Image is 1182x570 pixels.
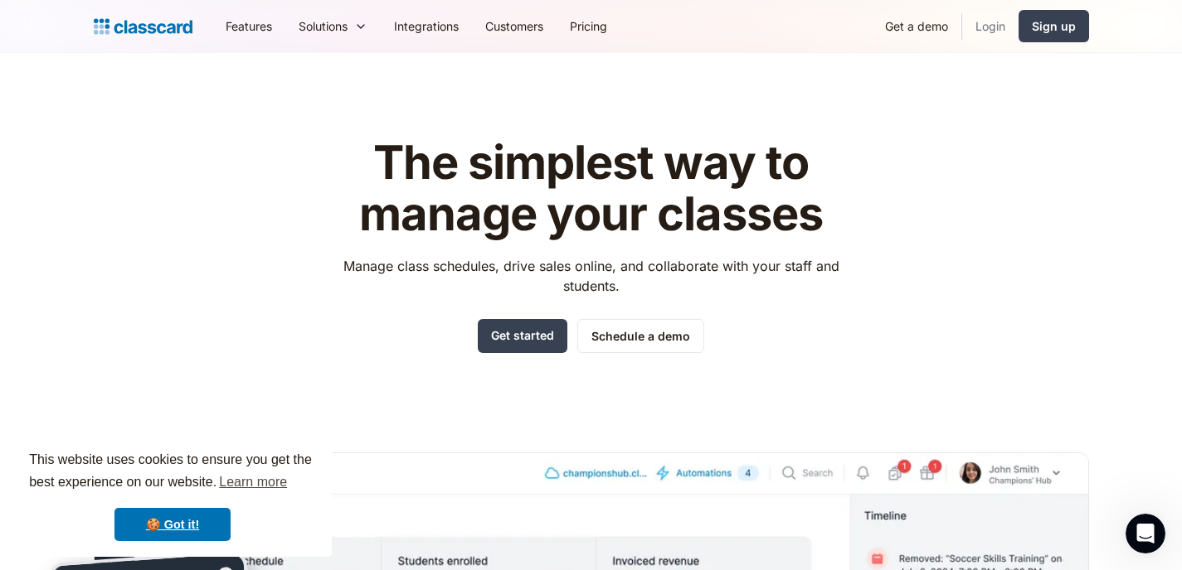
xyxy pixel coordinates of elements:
a: Features [212,7,285,45]
a: Pricing [557,7,620,45]
div: Solutions [285,7,381,45]
div: Solutions [299,17,348,35]
a: Sign up [1019,10,1089,42]
a: Integrations [381,7,472,45]
span: This website uses cookies to ensure you get the best experience on our website. [29,450,316,495]
a: Customers [472,7,557,45]
div: cookieconsent [13,434,332,557]
a: Login [962,7,1019,45]
h1: The simplest way to manage your classes [328,138,854,239]
a: Get started [478,319,567,353]
iframe: Intercom live chat [1126,514,1165,553]
div: Sign up [1032,17,1076,35]
a: learn more about cookies [216,470,289,495]
a: dismiss cookie message [114,508,231,541]
a: Get a demo [872,7,961,45]
p: Manage class schedules, drive sales online, and collaborate with your staff and students. [328,256,854,296]
a: Schedule a demo [577,319,704,353]
a: home [94,15,192,38]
